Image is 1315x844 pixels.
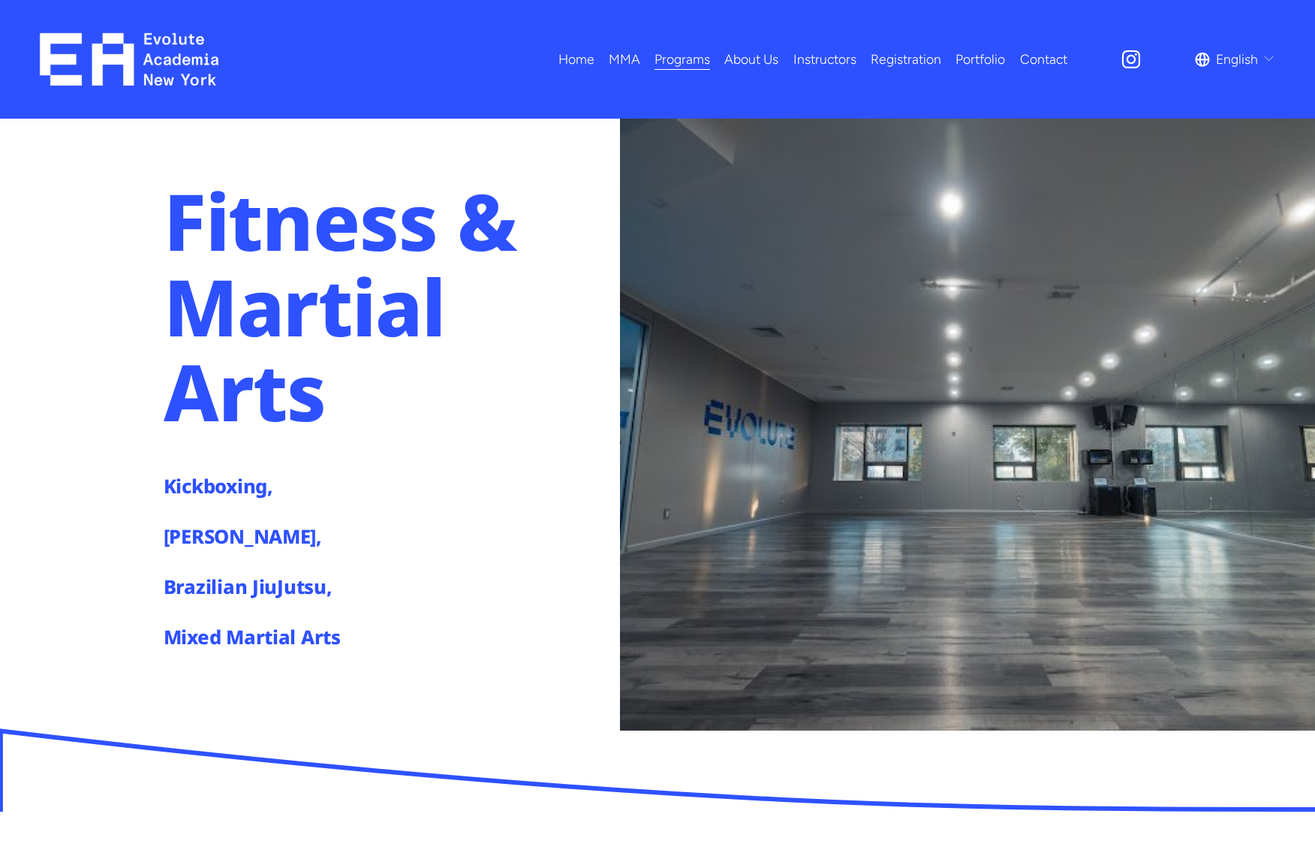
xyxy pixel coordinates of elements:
span: Programs [654,47,710,71]
a: folder dropdown [609,46,640,72]
a: Instructors [793,46,856,72]
a: Contact [1020,46,1067,72]
a: Instagram [1120,48,1142,71]
a: folder dropdown [654,46,710,72]
span: MMA [609,47,640,71]
h4: Mixed Martial Arts [164,624,405,650]
h4: Brazilian JiuJutsu, [164,574,405,600]
span: English [1216,47,1258,71]
img: EA [40,33,219,86]
h4: Kickboxing, [164,473,405,499]
a: Portfolio [955,46,1005,72]
div: language picker [1195,46,1276,72]
h1: Fitness & Martial Arts [164,178,612,434]
h4: [PERSON_NAME], [164,523,405,550]
a: Home [558,46,594,72]
a: About Us [724,46,778,72]
a: Registration [871,46,941,72]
